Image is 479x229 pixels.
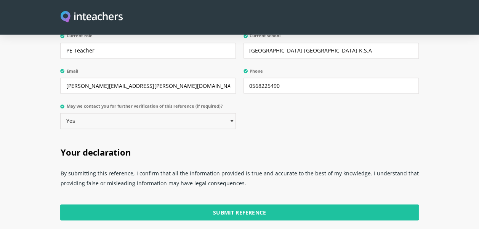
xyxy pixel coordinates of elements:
[60,103,235,113] label: May we contact you for further verification of this reference (if required)?
[61,11,123,24] img: Inteachers
[244,68,419,78] label: Phone
[60,204,418,220] input: Submit Reference
[60,146,130,158] span: Your declaration
[60,165,418,195] p: By submitting this reference, I confirm that all the information provided is true and accurate to...
[60,33,235,43] label: Current role
[60,68,235,78] label: Email
[61,11,123,24] a: Visit this site's homepage
[244,33,419,43] label: Current school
